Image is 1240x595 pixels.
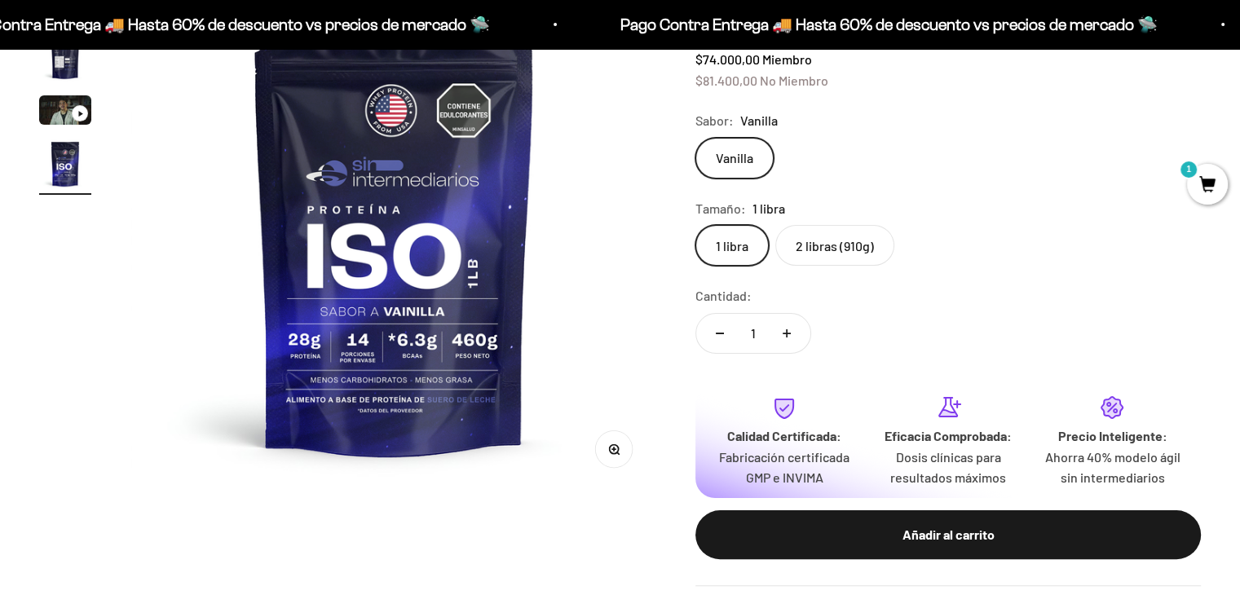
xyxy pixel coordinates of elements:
[39,95,91,130] button: Ir al artículo 3
[695,73,757,88] span: $81.400,00
[696,314,744,353] button: Reducir cantidad
[695,510,1201,559] button: Añadir al carrito
[715,447,853,488] p: Fabricación certificada GMP e INVIMA
[39,30,91,82] img: Proteína Aislada ISO - Vainilla
[1057,428,1167,443] strong: Precio Inteligente:
[1179,160,1198,179] mark: 1
[39,138,91,190] img: Proteína Aislada ISO - Vainilla
[695,51,760,67] span: $74.000,00
[760,73,828,88] span: No Miembro
[590,11,1127,37] p: Pago Contra Entrega 🚚 Hasta 60% de descuento vs precios de mercado 🛸
[885,428,1012,443] strong: Eficacia Comprobada:
[752,198,785,219] span: 1 libra
[695,198,746,219] legend: Tamaño:
[39,138,91,195] button: Ir al artículo 4
[762,51,812,67] span: Miembro
[695,110,734,131] legend: Sabor:
[39,30,91,87] button: Ir al artículo 2
[1187,177,1228,195] a: 1
[728,524,1168,545] div: Añadir al carrito
[763,314,810,353] button: Aumentar cantidad
[740,110,778,131] span: Vanilla
[695,285,752,306] label: Cantidad:
[1044,447,1181,488] p: Ahorra 40% modelo ágil sin intermediarios
[727,428,841,443] strong: Calidad Certificada:
[880,447,1017,488] p: Dosis clínicas para resultados máximos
